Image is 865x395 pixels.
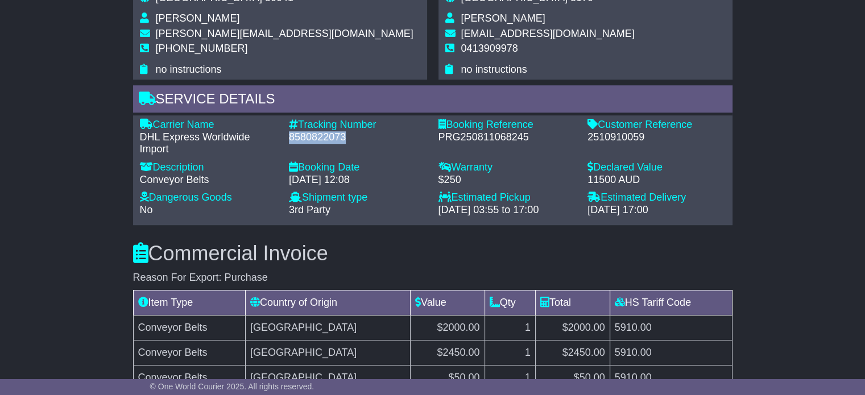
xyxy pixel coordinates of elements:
[587,204,726,217] div: [DATE] 17:00
[587,161,726,174] div: Declared Value
[461,43,518,54] span: 0413909978
[535,290,610,315] td: Total
[410,365,485,390] td: $50.00
[438,204,577,217] div: [DATE] 03:55 to 17:00
[610,315,732,340] td: 5910.00
[587,174,726,186] div: 11500 AUD
[438,131,577,144] div: PRG250811068245
[587,119,726,131] div: Customer Reference
[245,340,410,365] td: [GEOGRAPHIC_DATA]
[245,315,410,340] td: [GEOGRAPHIC_DATA]
[156,64,222,75] span: no instructions
[245,365,410,390] td: [GEOGRAPHIC_DATA]
[289,119,427,131] div: Tracking Number
[133,272,732,284] div: Reason For Export: Purchase
[587,131,726,144] div: 2510910059
[461,13,545,24] span: [PERSON_NAME]
[410,290,485,315] td: Value
[245,290,410,315] td: Country of Origin
[410,315,485,340] td: $2000.00
[133,85,732,116] div: Service Details
[140,131,278,156] div: DHL Express Worldwide Import
[133,365,245,390] td: Conveyor Belts
[140,192,278,204] div: Dangerous Goods
[485,315,535,340] td: 1
[156,28,413,39] span: [PERSON_NAME][EMAIL_ADDRESS][DOMAIN_NAME]
[485,340,535,365] td: 1
[461,28,635,39] span: [EMAIL_ADDRESS][DOMAIN_NAME]
[410,340,485,365] td: $2450.00
[485,365,535,390] td: 1
[133,290,245,315] td: Item Type
[485,290,535,315] td: Qty
[156,43,248,54] span: [PHONE_NUMBER]
[610,290,732,315] td: HS Tariff Code
[587,192,726,204] div: Estimated Delivery
[156,13,240,24] span: [PERSON_NAME]
[133,340,245,365] td: Conveyor Belts
[438,192,577,204] div: Estimated Pickup
[140,204,153,215] span: No
[535,365,610,390] td: $50.00
[535,315,610,340] td: $2000.00
[133,315,245,340] td: Conveyor Belts
[610,340,732,365] td: 5910.00
[289,192,427,204] div: Shipment type
[140,161,278,174] div: Description
[289,131,427,144] div: 8580822073
[535,340,610,365] td: $2450.00
[289,174,427,186] div: [DATE] 12:08
[461,64,527,75] span: no instructions
[140,119,278,131] div: Carrier Name
[289,204,330,215] span: 3rd Party
[438,119,577,131] div: Booking Reference
[289,161,427,174] div: Booking Date
[133,242,732,265] h3: Commercial Invoice
[610,365,732,390] td: 5910.00
[438,161,577,174] div: Warranty
[140,174,278,186] div: Conveyor Belts
[150,382,314,391] span: © One World Courier 2025. All rights reserved.
[438,174,577,186] div: $250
